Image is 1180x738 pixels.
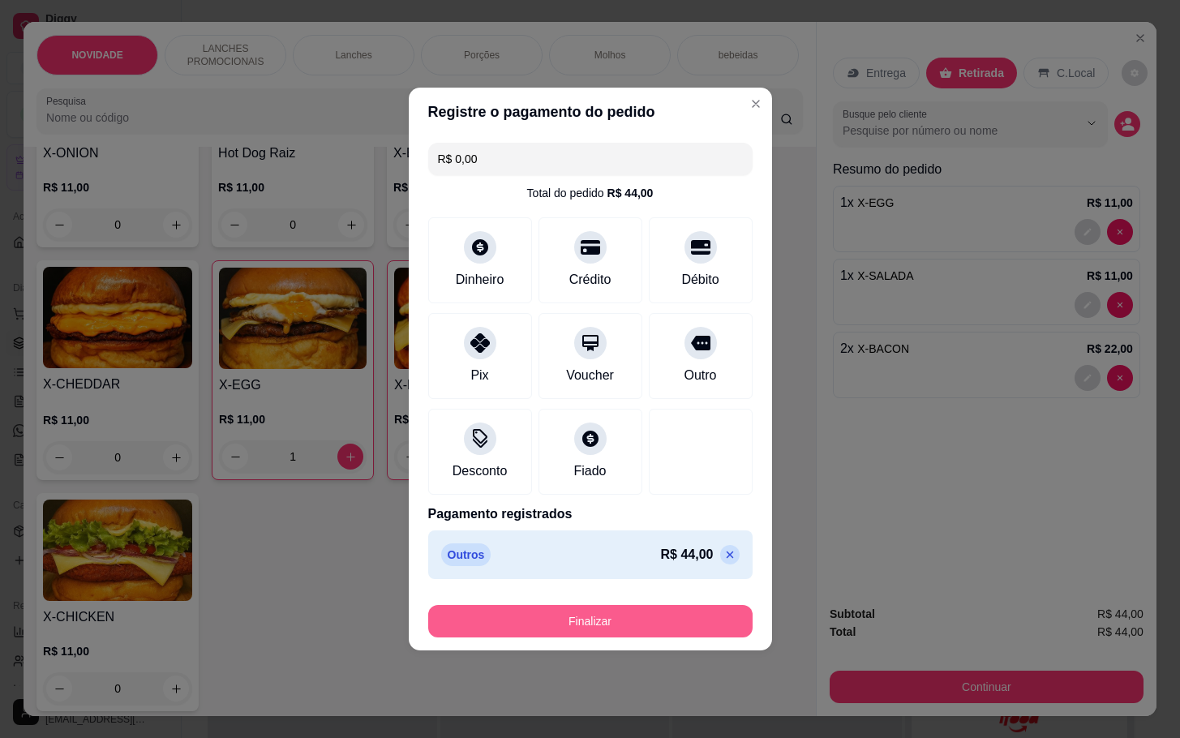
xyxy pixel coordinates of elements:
[409,88,772,136] header: Registre o pagamento do pedido
[569,270,611,290] div: Crédito
[453,461,508,481] div: Desconto
[527,185,654,201] div: Total do pedido
[681,270,719,290] div: Débito
[441,543,491,566] p: Outros
[573,461,606,481] div: Fiado
[428,504,753,524] p: Pagamento registrados
[607,185,654,201] div: R$ 44,00
[438,143,743,175] input: Ex.: hambúrguer de cordeiro
[470,366,488,385] div: Pix
[743,91,769,117] button: Close
[456,270,504,290] div: Dinheiro
[566,366,614,385] div: Voucher
[428,605,753,637] button: Finalizar
[661,545,714,564] p: R$ 44,00
[684,366,716,385] div: Outro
